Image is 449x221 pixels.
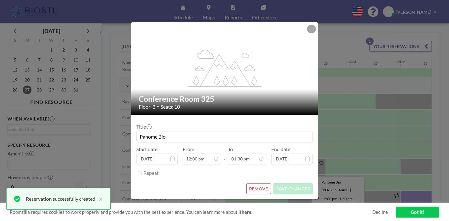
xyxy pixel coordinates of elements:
span: Seats: 10 [161,104,180,110]
button: close [95,195,103,203]
h2: Conference Room 325 [139,94,311,104]
a: Got it! [396,207,439,218]
label: From [183,146,194,152]
span: • [157,104,159,109]
label: Title [136,124,151,130]
a: Decline [372,209,388,215]
div: Reservation successfully created [26,195,95,203]
label: To [228,146,233,152]
g: flex-grow: 1.2; [188,49,262,86]
button: SAVE CHANGES [273,183,313,194]
label: Repeat [143,170,159,176]
label: Start date [136,146,157,152]
span: - [224,148,225,162]
span: Floor: 3 [139,104,155,110]
input: (No title) [137,131,312,142]
span: Roomzilla requires cookies to work properly and provide you with the best experience. You can lea... [10,209,372,215]
label: End date [271,146,290,152]
a: here. [242,209,252,215]
button: REMOVE [246,183,271,194]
